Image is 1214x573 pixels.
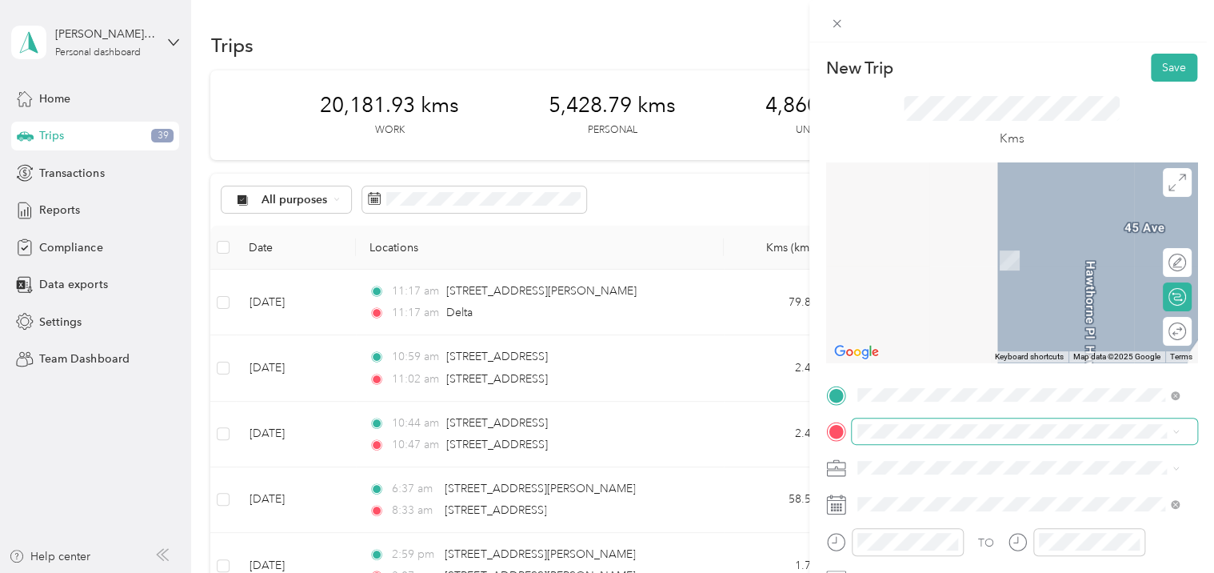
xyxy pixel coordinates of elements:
[978,535,994,551] div: TO
[826,57,893,79] p: New Trip
[1073,352,1160,361] span: Map data ©2025 Google
[830,342,883,363] a: Open this area in Google Maps (opens a new window)
[1000,129,1024,149] p: Kms
[1151,54,1197,82] button: Save
[1124,483,1214,573] iframe: Everlance-gr Chat Button Frame
[995,351,1064,363] button: Keyboard shortcuts
[830,342,883,363] img: Google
